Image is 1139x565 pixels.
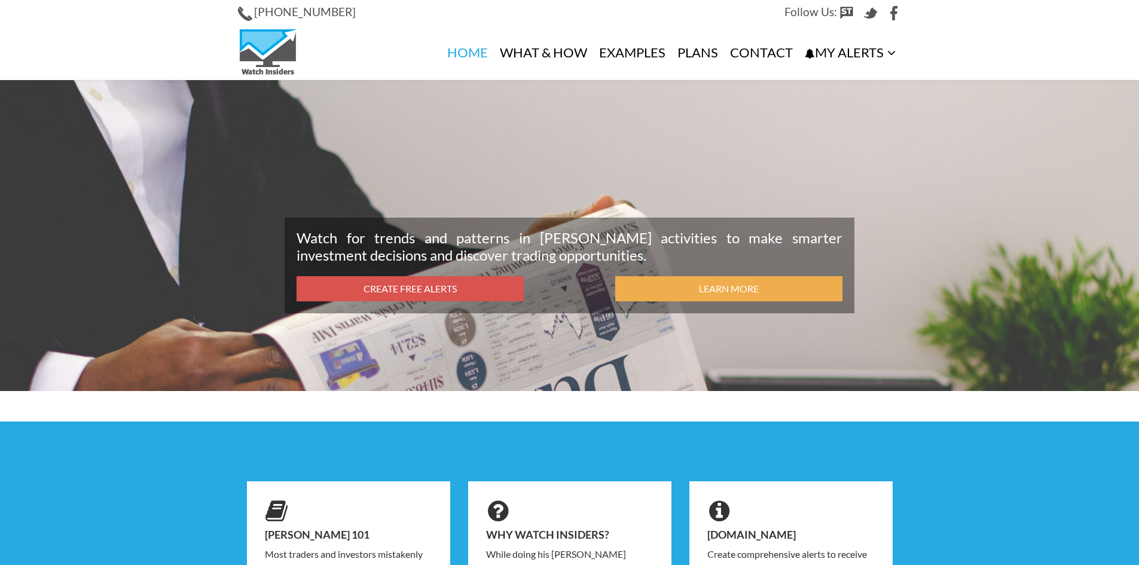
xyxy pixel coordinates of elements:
h4: Why Watch Insiders? [486,529,654,541]
a: Learn More [615,276,842,302]
img: Facebook [887,6,902,20]
h4: [PERSON_NAME] 101 [265,529,432,541]
img: StockTwits [839,6,854,20]
a: Create Free Alerts [297,276,524,302]
a: Contact [724,26,799,80]
img: Twitter [863,6,878,20]
span: [PHONE_NUMBER] [254,5,356,19]
a: What & How [494,26,593,80]
a: Examples [593,26,671,80]
a: My Alerts [799,26,902,80]
a: Home [441,26,494,80]
span: Follow Us: [784,5,837,19]
a: Plans [671,26,724,80]
h4: [DOMAIN_NAME] [707,529,875,541]
img: Phone [238,7,252,21]
p: Watch for trends and patterns in [PERSON_NAME] activities to make smarter investment decisions an... [297,230,842,264]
